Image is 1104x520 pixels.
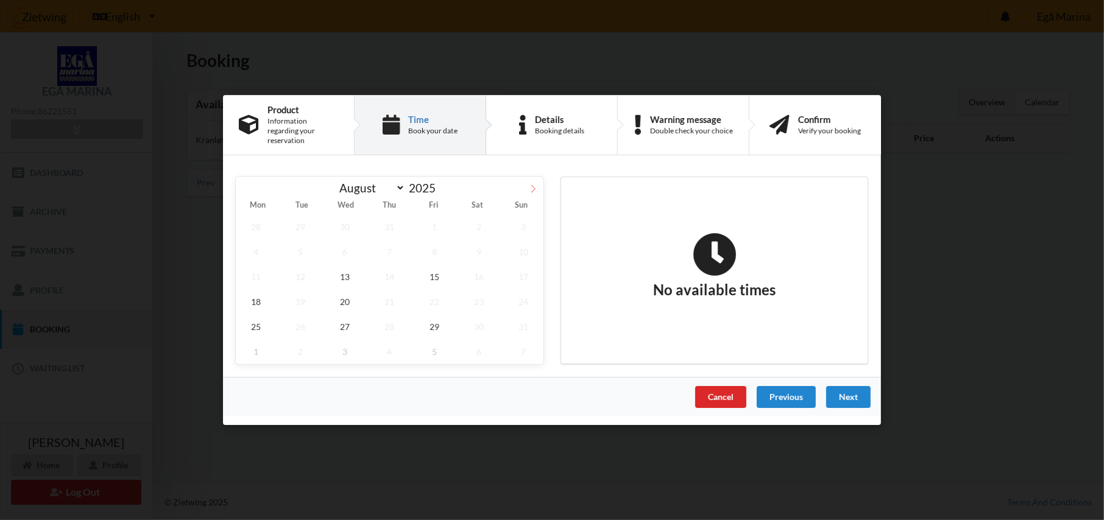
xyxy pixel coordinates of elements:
[280,239,320,264] span: August 5, 2025
[503,289,543,314] span: August 24, 2025
[334,180,406,195] select: Month
[503,314,543,339] span: August 31, 2025
[414,314,455,339] span: August 29, 2025
[798,126,861,136] div: Verify your booking
[459,289,499,314] span: August 23, 2025
[370,264,410,289] span: August 14, 2025
[695,386,746,408] div: Cancel
[459,339,499,364] span: September 6, 2025
[280,289,320,314] span: August 19, 2025
[370,214,410,239] span: July 31, 2025
[367,202,411,210] span: Thu
[459,314,499,339] span: August 30, 2025
[503,264,543,289] span: August 17, 2025
[408,114,458,124] div: Time
[459,264,499,289] span: August 16, 2025
[325,239,365,264] span: August 6, 2025
[535,114,584,124] div: Details
[408,126,458,136] div: Book your date
[370,339,410,364] span: September 4, 2025
[370,289,410,314] span: August 21, 2025
[325,314,365,339] span: August 27, 2025
[650,126,733,136] div: Double check your choice
[503,339,543,364] span: September 7, 2025
[325,289,365,314] span: August 20, 2025
[653,233,776,300] h2: No available times
[414,289,455,314] span: August 22, 2025
[325,264,365,289] span: August 13, 2025
[280,202,324,210] span: Tue
[280,339,320,364] span: September 2, 2025
[535,126,584,136] div: Booking details
[236,339,276,364] span: September 1, 2025
[325,214,365,239] span: July 30, 2025
[236,314,276,339] span: August 25, 2025
[757,386,816,408] div: Previous
[280,314,320,339] span: August 26, 2025
[370,314,410,339] span: August 28, 2025
[503,239,543,264] span: August 10, 2025
[236,202,280,210] span: Mon
[236,214,276,239] span: July 28, 2025
[236,264,276,289] span: August 11, 2025
[414,239,455,264] span: August 8, 2025
[456,202,500,210] span: Sat
[459,214,499,239] span: August 2, 2025
[280,264,320,289] span: August 12, 2025
[280,214,320,239] span: July 29, 2025
[236,239,276,264] span: August 4, 2025
[414,339,455,364] span: September 5, 2025
[267,105,338,114] div: Product
[267,116,338,146] div: Information regarding your reservation
[826,386,871,408] div: Next
[650,114,733,124] div: Warning message
[500,202,543,210] span: Sun
[324,202,367,210] span: Wed
[236,289,276,314] span: August 18, 2025
[325,339,365,364] span: September 3, 2025
[414,264,455,289] span: August 15, 2025
[412,202,456,210] span: Fri
[414,214,455,239] span: August 1, 2025
[405,181,445,195] input: Year
[459,239,499,264] span: August 9, 2025
[503,214,543,239] span: August 3, 2025
[370,239,410,264] span: August 7, 2025
[798,114,861,124] div: Confirm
